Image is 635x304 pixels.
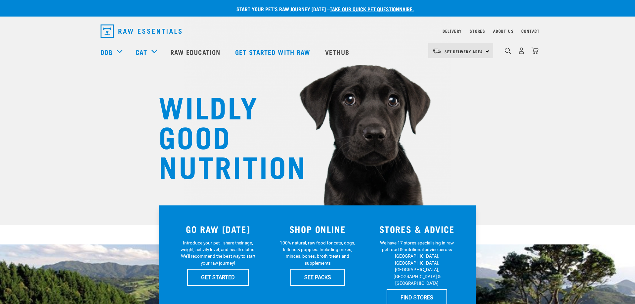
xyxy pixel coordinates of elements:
[378,239,456,287] p: We have 17 stores specialising in raw pet food & nutritional advice across [GEOGRAPHIC_DATA], [GE...
[187,269,249,285] a: GET STARTED
[229,39,318,65] a: Get started with Raw
[136,47,147,57] a: Cat
[518,47,525,54] img: user.png
[493,30,513,32] a: About Us
[371,224,463,234] h3: STORES & ADVICE
[179,239,257,267] p: Introduce your pet—share their age, weight, activity level, and health status. We'll recommend th...
[164,39,229,65] a: Raw Education
[290,269,345,285] a: SEE PACKS
[272,224,363,234] h3: SHOP ONLINE
[443,30,462,32] a: Delivery
[432,48,441,54] img: van-moving.png
[101,47,112,57] a: Dog
[505,48,511,54] img: home-icon-1@2x.png
[318,39,358,65] a: Vethub
[101,24,182,38] img: Raw Essentials Logo
[470,30,485,32] a: Stores
[159,91,291,180] h1: WILDLY GOOD NUTRITION
[531,47,538,54] img: home-icon@2x.png
[444,50,483,53] span: Set Delivery Area
[330,7,414,10] a: take our quick pet questionnaire.
[95,22,540,40] nav: dropdown navigation
[279,239,357,267] p: 100% natural, raw food for cats, dogs, kittens & puppies. Including mixes, minces, bones, broth, ...
[521,30,540,32] a: Contact
[172,224,264,234] h3: GO RAW [DATE]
